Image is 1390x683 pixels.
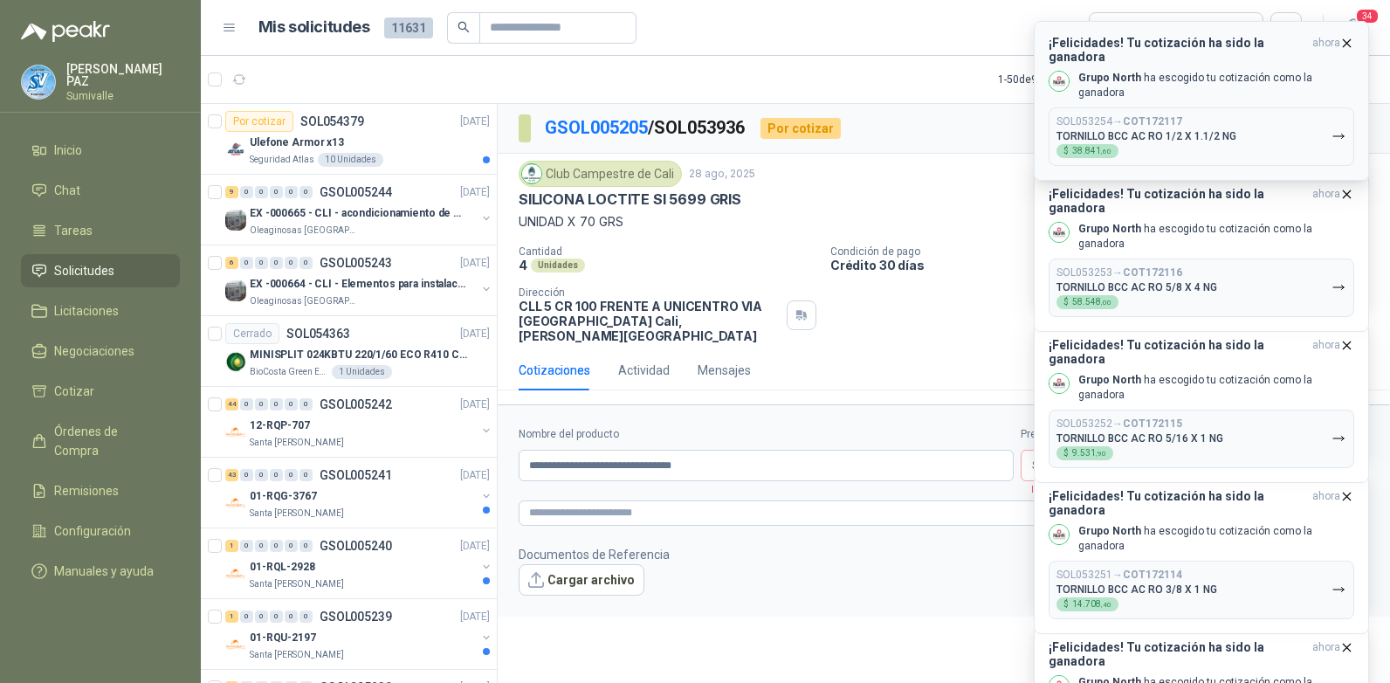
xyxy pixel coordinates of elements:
[270,186,283,198] div: 0
[545,114,747,141] p: / SOL053936
[225,323,279,344] div: Cerrado
[320,398,392,410] p: GSOL005242
[255,540,268,552] div: 0
[1049,640,1305,668] h3: ¡Felicidades! Tu cotización ha sido la ganadora
[1056,569,1182,582] p: SOL053251 →
[250,559,315,576] p: 01-RQL-2928
[458,21,470,33] span: search
[225,257,238,269] div: 6
[225,394,493,450] a: 44 0 0 0 0 0 GSOL005242[DATE] Company Logo12-RQP-707Santa [PERSON_NAME]
[1049,72,1069,91] img: Company Logo
[460,609,490,625] p: [DATE]
[270,540,283,552] div: 0
[1100,18,1137,38] div: Todas
[1056,597,1118,611] div: $
[270,611,283,623] div: 0
[21,415,180,467] a: Órdenes de Compra
[460,467,490,484] p: [DATE]
[250,630,316,646] p: 01-RQU-2197
[1049,187,1305,215] h3: ¡Felicidades! Tu cotización ha sido la ganadora
[54,521,131,541] span: Configuración
[21,134,180,167] a: Inicio
[1123,417,1182,430] b: COT172115
[1078,72,1141,84] b: Grupo North
[1021,481,1070,497] p: Incorrecto
[545,117,648,138] a: GSOL005205
[384,17,433,38] span: 11631
[21,214,180,247] a: Tareas
[1072,449,1106,458] span: 9.531
[531,259,585,273] div: Unidades
[54,341,134,361] span: Negociaciones
[1056,417,1182,431] p: SOL053252 →
[1056,115,1182,128] p: SOL053254 →
[54,562,154,581] span: Manuales y ayuda
[1056,446,1113,460] div: $
[1078,524,1354,554] p: ha escogido tu cotización como la ganadora
[250,224,360,238] p: Oleaginosas [GEOGRAPHIC_DATA][PERSON_NAME]
[255,469,268,481] div: 0
[830,245,1383,258] p: Condición de pago
[258,15,370,40] h1: Mis solicitudes
[1072,600,1111,609] span: 14.708
[320,469,392,481] p: GSOL005241
[830,258,1383,273] p: Crédito 30 días
[225,182,493,238] a: 9 0 0 0 0 0 GSOL005244[DATE] Company LogoEX -000665 - CLI - acondicionamiento de caja paraOleagin...
[225,280,246,301] img: Company Logo
[21,294,180,328] a: Licitaciones
[1078,374,1141,386] b: Grupo North
[225,611,238,623] div: 1
[1078,222,1354,252] p: ha escogido tu cotización como la ganadora
[250,347,467,363] p: MINISPLIT 024KBTU 220/1/60 ECO R410 C/FR
[1034,323,1369,483] button: ¡Felicidades! Tu cotización ha sido la ganadoraahora Company LogoGrupo North ha escogido tu cotiz...
[1056,583,1217,596] p: TORNILLO BCC AC RO 3/8 X 1 NG
[519,426,1014,443] label: Nombre del producto
[225,111,293,132] div: Por cotizar
[66,63,180,87] p: [PERSON_NAME] PAZ
[225,186,238,198] div: 9
[300,115,364,128] p: SOL054379
[1355,8,1380,24] span: 34
[760,118,841,139] div: Por cotizar
[255,398,268,410] div: 0
[299,540,313,552] div: 0
[1056,144,1118,158] div: $
[318,153,383,167] div: 10 Unidades
[250,365,328,379] p: BioCosta Green Energy S.A.S
[21,474,180,507] a: Remisiones
[1056,266,1182,279] p: SOL053253 →
[1034,474,1369,634] button: ¡Felicidades! Tu cotización ha sido la ganadoraahora Company LogoGrupo North ha escogido tu cotiz...
[1056,432,1223,445] p: TORNILLO BCC AC RO 5/16 X 1 NG
[460,184,490,201] p: [DATE]
[255,257,268,269] div: 0
[201,316,497,387] a: CerradoSOL054363[DATE] Company LogoMINISPLIT 024KBTU 220/1/60 ECO R410 C/FRBioCosta Green Energy ...
[54,301,119,321] span: Licitaciones
[54,141,82,160] span: Inicio
[240,257,253,269] div: 0
[1034,21,1369,181] button: ¡Felicidades! Tu cotización ha sido la ganadoraahora Company LogoGrupo North ha escogido tu cotiz...
[299,186,313,198] div: 0
[1312,489,1340,517] span: ahora
[1078,223,1141,235] b: Grupo North
[21,335,180,368] a: Negociaciones
[240,398,253,410] div: 0
[225,493,246,514] img: Company Logo
[225,563,246,584] img: Company Logo
[299,469,313,481] div: 0
[225,398,238,410] div: 44
[270,398,283,410] div: 0
[519,190,741,209] p: SILICONA LOCTITE SI 5699 GRIS
[1312,640,1340,668] span: ahora
[519,299,780,343] p: CLL 5 CR 100 FRENTE A UNICENTRO VIA [GEOGRAPHIC_DATA] Cali , [PERSON_NAME][GEOGRAPHIC_DATA]
[299,398,313,410] div: 0
[1049,561,1354,619] button: SOL053251→COT172114TORNILLO BCC AC RO 3/8 X 1 NG$14.708,40
[22,66,55,99] img: Company Logo
[1034,172,1369,332] button: ¡Felicidades! Tu cotización ha sido la ganadoraahora Company LogoGrupo North ha escogido tu cotiz...
[1078,525,1141,537] b: Grupo North
[1072,147,1111,155] span: 38.841
[1312,36,1340,64] span: ahora
[21,174,180,207] a: Chat
[1078,71,1354,100] p: ha escogido tu cotización como la ganadora
[519,161,682,187] div: Club Campestre de Cali
[1049,107,1354,166] button: SOL053254→COT172117TORNILLO BCC AC RO 1/2 X 1.1/2 NG$38.841,60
